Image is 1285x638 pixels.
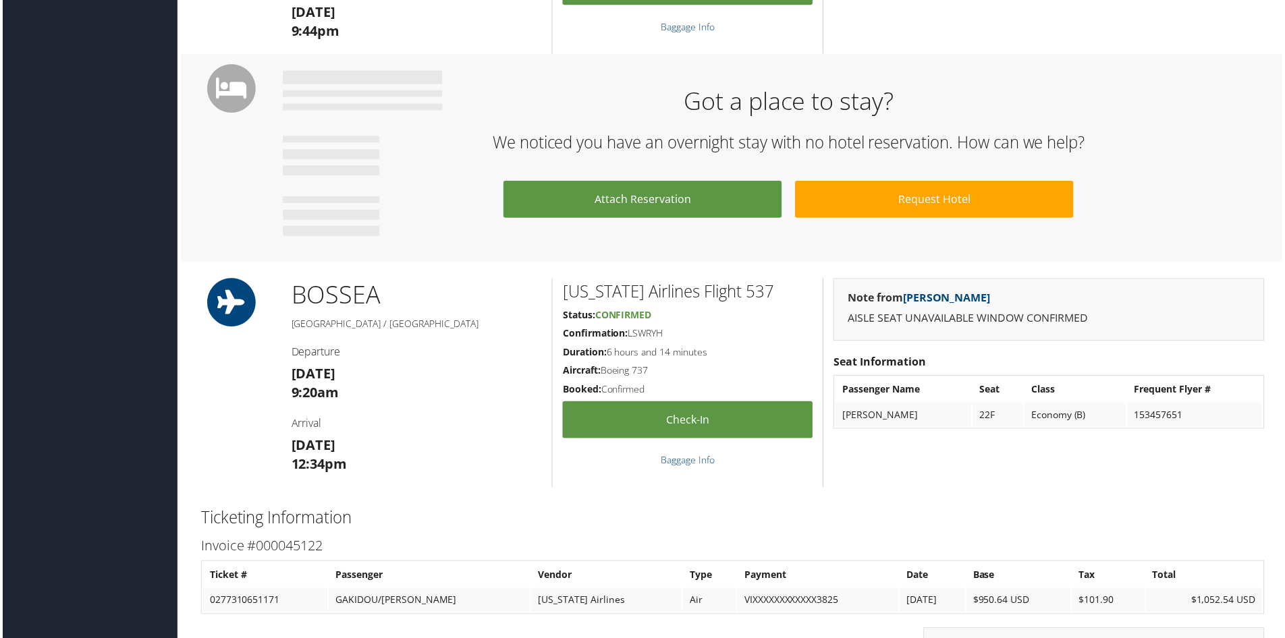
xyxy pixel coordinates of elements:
a: [PERSON_NAME] [904,291,991,306]
td: [PERSON_NAME] [836,404,973,428]
th: Vendor [530,564,682,589]
h4: Departure [290,345,541,360]
strong: Booked: [562,384,601,397]
th: Payment [738,564,899,589]
strong: Aircraft: [562,365,600,378]
a: Baggage Info [661,20,715,33]
th: Passenger Name [836,378,973,403]
th: Tax [1074,564,1147,589]
span: Confirmed [595,310,651,322]
p: AISLE SEAT UNAVAILABLE WINDOW CONFIRMED [848,311,1253,328]
h1: BOS SEA [290,279,541,313]
td: [US_STATE] Airlines [530,590,682,614]
td: 22F [974,404,1024,428]
th: Seat [974,378,1024,403]
h2: [US_STATE] Airlines Flight 537 [562,281,813,304]
h2: Ticketing Information [199,508,1267,531]
h4: Arrival [290,417,541,432]
strong: [DATE] [290,3,334,21]
a: Baggage Info [661,455,715,468]
td: $101.90 [1074,590,1147,614]
td: [DATE] [901,590,966,614]
th: Ticket # [201,564,326,589]
td: Air [683,590,736,614]
h5: 6 hours and 14 minutes [562,347,813,360]
td: $950.64 USD [968,590,1072,614]
h5: LSWRYH [562,328,813,341]
td: GAKIDOU/[PERSON_NAME] [327,590,529,614]
strong: 12:34pm [290,457,346,475]
strong: 9:44pm [290,22,338,40]
h5: Confirmed [562,384,813,397]
h3: Invoice #000045122 [199,538,1267,557]
td: 153457651 [1129,404,1265,428]
td: VIXXXXXXXXXXXX3825 [738,590,899,614]
td: $1,052.54 USD [1148,590,1265,614]
th: Frequent Flyer # [1129,378,1265,403]
strong: Duration: [562,347,606,359]
th: Base [968,564,1072,589]
strong: Status: [562,310,595,322]
a: Check-in [562,403,813,440]
h5: [GEOGRAPHIC_DATA] / [GEOGRAPHIC_DATA] [290,318,541,332]
td: Economy (B) [1026,404,1128,428]
strong: 9:20am [290,384,337,403]
strong: [DATE] [290,366,334,384]
td: 0277310651171 [201,590,326,614]
a: Attach Reservation [503,181,782,219]
strong: Confirmation: [562,328,628,341]
th: Date [901,564,966,589]
strong: Note from [848,291,991,306]
th: Passenger [327,564,529,589]
th: Total [1148,564,1265,589]
strong: [DATE] [290,438,334,456]
th: Type [683,564,736,589]
th: Class [1026,378,1128,403]
h5: Boeing 737 [562,365,813,378]
strong: Seat Information [834,355,927,370]
a: Request Hotel [796,181,1075,219]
